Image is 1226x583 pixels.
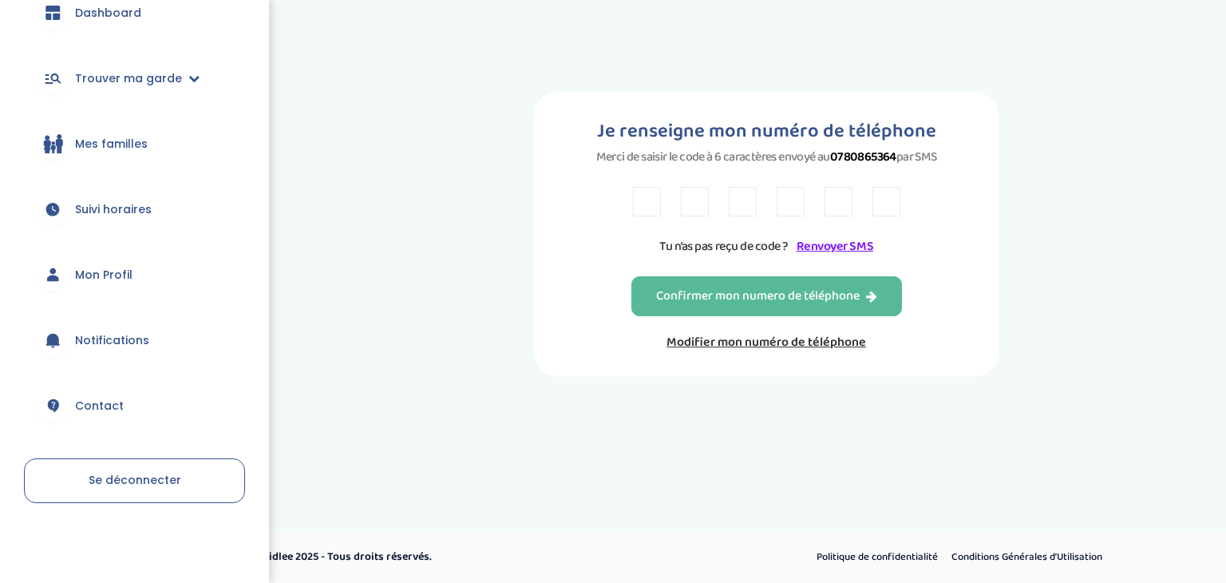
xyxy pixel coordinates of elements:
p: Merci de saisir le code à 6 caractères envoyé au par SMS [596,147,937,167]
a: Trouver ma garde [24,50,245,107]
span: Mon Profil [75,267,132,284]
strong: 0780865364 [830,147,896,167]
a: Mon Profil [24,246,245,303]
span: Se déconnecter [89,472,181,488]
span: Contact [75,398,124,414]
a: Conditions Générales d’Utilisation [946,547,1108,568]
a: Se déconnecter [24,458,245,503]
h1: Je renseigne mon numéro de téléphone [596,116,937,147]
a: Renvoyer SMS [797,236,873,256]
a: Notifications [24,311,245,369]
div: Confirmer mon numero de téléphone [656,288,877,306]
p: © Kidlee 2025 - Tous droits réservés. [252,549,681,565]
a: Politique de confidentialité [811,547,943,568]
span: Trouver ma garde [75,70,182,87]
a: Contact [24,377,245,434]
button: Confirmer mon numero de téléphone [631,276,902,316]
span: Suivi horaires [75,201,152,218]
span: Notifications [75,332,149,349]
span: Dashboard [75,5,141,22]
a: Suivi horaires [24,180,245,238]
a: Modifier mon numéro de téléphone [631,332,902,352]
span: Mes familles [75,136,148,153]
p: Tu n’as pas reçu de code ? [633,236,900,256]
a: Mes familles [24,115,245,173]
